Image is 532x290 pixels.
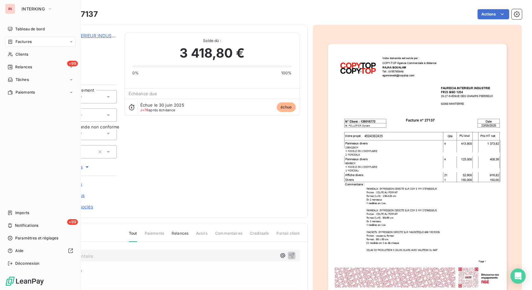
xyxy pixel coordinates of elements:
[277,102,296,112] span: échue
[50,33,121,38] a: FAURECIA INTERIEUR INDUSTRIE
[67,61,78,66] span: +99
[129,231,137,242] span: Tout
[22,6,45,11] span: INTERKING
[16,77,29,83] span: Tâches
[15,261,40,266] span: Déconnexion
[67,219,78,225] span: +99
[50,40,117,45] span: I126016772
[15,248,24,254] span: Aide
[15,210,29,216] span: Imports
[15,223,38,228] span: Notifications
[510,268,526,284] div: Open Intercom Messenger
[196,231,207,241] span: Avoirs
[140,102,184,108] span: Échue le 30 juin 2025
[215,231,242,241] span: Commentaires
[276,231,300,241] span: Portail client
[16,89,35,95] span: Paiements
[145,231,164,241] span: Paiements
[15,64,32,70] span: Relances
[16,39,32,45] span: Factures
[281,70,292,76] span: 100%
[140,108,175,112] span: après échéance
[5,246,76,256] a: Aide
[15,26,45,32] span: Tableau de bord
[172,231,188,241] span: Relances
[478,9,509,19] button: Actions
[5,276,44,286] img: Logo LeanPay
[15,235,58,241] span: Paramètres et réglages
[5,4,15,14] div: IN
[180,44,244,63] span: 3 418,80 €
[140,108,149,112] span: J+78
[129,91,157,96] span: Échéance due
[132,38,292,44] span: Solde dû :
[132,70,139,76] span: 0%
[16,52,28,57] span: Clients
[250,231,269,241] span: Creditsafe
